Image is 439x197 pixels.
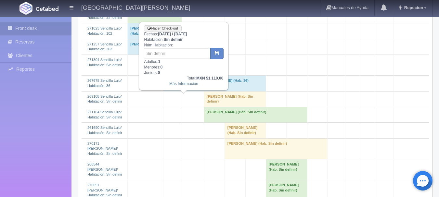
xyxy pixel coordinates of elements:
[81,3,190,11] h4: [GEOGRAPHIC_DATA][PERSON_NAME]
[403,5,423,10] span: Repecion
[144,76,223,81] div: Total:
[128,23,163,39] td: [PERSON_NAME] (Hab. 102)
[225,123,266,138] td: [PERSON_NAME] (Hab. Sin definir)
[139,22,228,90] div: Fechas: Habitación: Núm Habitación: Adultos: Menores: Juniors:
[204,91,266,107] td: [PERSON_NAME] (Hab. Sin definir)
[204,107,307,122] td: [PERSON_NAME] (Hab. Sin definir)
[225,138,327,159] td: [PERSON_NAME] (Hab. Sin definir)
[87,183,122,197] a: 270651 [PERSON_NAME]/Habitación: Sin definir
[87,110,122,119] a: 271164 Sencilla Lujo/Habitación: Sin definir
[266,159,307,180] td: [PERSON_NAME] (Hab. Sin definir)
[158,70,160,75] b: 0
[128,39,182,55] td: [PERSON_NAME] (Hab. 203)
[144,48,211,58] input: Sin definir
[87,42,122,51] a: 271257 Sencilla Lujo/Habitación: 203
[163,37,183,42] b: Sin definir
[158,59,161,64] b: 1
[87,58,122,67] a: 271304 Sencilla Lujo/Habitación: Sin definir
[36,6,58,11] img: Getabed
[87,162,122,176] a: 266544 [PERSON_NAME]/Habitación: Sin definir
[19,2,32,15] img: Getabed
[144,25,182,31] a: Hacer Check-out
[87,142,122,155] a: 270171 [PERSON_NAME]/Habitación: Sin definir
[87,79,122,88] a: 267678 Sencilla Lujo/Habitación: 36
[169,81,198,86] a: Más Información
[160,65,162,69] b: 0
[158,32,187,36] b: [DATE] / [DATE]
[87,26,122,35] a: 271023 Sencilla Lujo/Habitación: 102
[87,126,122,135] a: 261690 Sencilla Lujo/Habitación: Sin definir
[87,94,122,104] a: 269108 Sencilla Lujo/Habitación: Sin definir
[196,76,223,80] b: MXN $1,110.00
